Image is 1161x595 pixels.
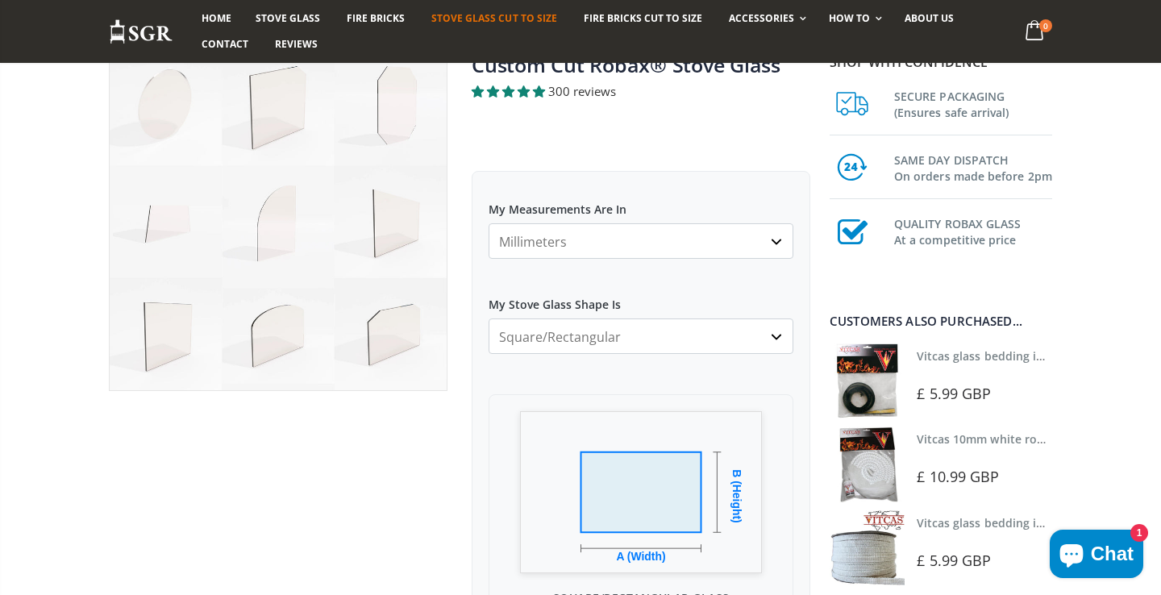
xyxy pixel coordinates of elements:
a: Home [189,6,243,31]
h3: QUALITY ROBAX GLASS At a competitive price [894,213,1052,248]
a: How To [817,6,890,31]
label: My Stove Glass Shape Is [489,283,793,312]
a: Stove Glass Cut To Size [419,6,568,31]
a: Stove Glass [243,6,332,31]
span: £ 10.99 GBP [917,467,999,486]
img: stove_glass_made_to_measure_800x_crop_center.jpg [110,53,447,390]
span: 300 reviews [548,83,616,99]
img: Vitcas stove glass bedding in tape [830,343,905,418]
a: Fire Bricks Cut To Size [572,6,714,31]
h3: SECURE PACKAGING (Ensures safe arrival) [894,85,1052,121]
span: 4.94 stars [472,83,548,99]
a: Fire Bricks [335,6,417,31]
div: Customers also purchased... [830,315,1052,327]
inbox-online-store-chat: Shopify online store chat [1045,530,1148,582]
span: About us [905,11,954,25]
span: Contact [202,37,248,51]
a: Reviews [263,31,330,57]
a: Accessories [717,6,814,31]
img: Stove Glass Replacement [109,19,173,45]
span: How To [829,11,870,25]
a: Custom Cut Robax® Stove Glass [472,51,780,78]
span: £ 5.99 GBP [917,551,991,570]
span: Fire Bricks Cut To Size [584,11,702,25]
span: Fire Bricks [347,11,405,25]
a: 0 [1019,16,1052,48]
span: 0 [1039,19,1052,32]
a: About us [893,6,966,31]
h3: SAME DAY DISPATCH On orders made before 2pm [894,149,1052,185]
span: Reviews [275,37,318,51]
img: Square/Rectangular Glass [520,411,762,573]
span: Stove Glass Cut To Size [431,11,556,25]
img: Vitcas white rope, glue and gloves kit 10mm [830,426,905,501]
span: Stove Glass [256,11,320,25]
img: Vitcas stove glass bedding in tape [830,510,905,585]
a: Contact [189,31,260,57]
label: My Measurements Are In [489,188,793,217]
span: £ 5.99 GBP [917,384,991,403]
span: Accessories [729,11,794,25]
span: Home [202,11,231,25]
